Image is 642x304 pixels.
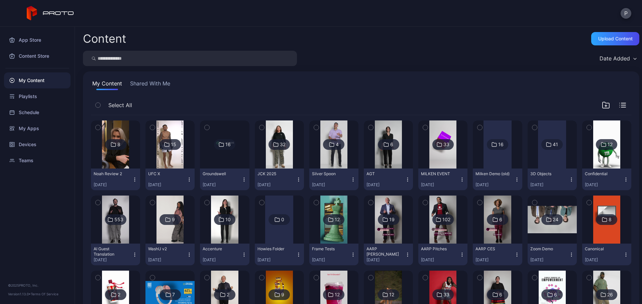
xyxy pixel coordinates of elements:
button: Groundswell[DATE] [200,169,249,190]
button: AI Guest Translation[DATE] [91,244,140,265]
div: 24 [553,217,558,223]
div: 41 [553,141,558,147]
button: MILKEN EVENT[DATE] [418,169,467,190]
div: [DATE] [148,257,187,263]
div: AARP Pitches [421,246,458,252]
div: [DATE] [203,182,241,188]
div: [DATE] [312,257,350,263]
button: AARP [PERSON_NAME][DATE] [364,244,413,265]
div: [DATE] [312,182,350,188]
button: My Content [91,79,123,90]
div: 33 [443,292,449,298]
a: Schedule [4,104,71,120]
div: Milken Demo (old) [475,171,512,177]
button: Noah Review 2[DATE] [91,169,140,190]
button: Zoom Demo[DATE] [528,244,577,265]
div: 8 [609,217,612,223]
div: 3D Objects [530,171,567,177]
div: 33 [443,141,449,147]
button: Canonical[DATE] [582,244,631,265]
div: 102 [442,217,450,223]
div: [DATE] [366,182,405,188]
div: [DATE] [257,182,296,188]
div: Confidential [585,171,622,177]
span: Version 1.13.0 • [8,292,31,296]
div: 9 [172,217,175,223]
div: 6 [554,292,557,298]
div: 10 [225,217,231,223]
a: Content Store [4,48,71,64]
div: [DATE] [94,257,132,263]
div: WashU v2 [148,246,185,252]
div: Groundswell [203,171,239,177]
div: My Content [4,72,71,88]
div: Silver Spoon [312,171,349,177]
button: Silver Spoon[DATE] [309,169,358,190]
div: 7 [172,292,175,298]
div: [DATE] [530,257,569,263]
div: © 2025 PROTO, Inc. [8,283,67,288]
button: UFC X[DATE] [145,169,195,190]
div: 12 [335,292,340,298]
div: 9 [281,292,284,298]
button: 3D Objects[DATE] [528,169,577,190]
div: [DATE] [475,257,514,263]
div: Date Added [600,55,630,62]
div: JCK 2025 [257,171,294,177]
div: 16 [225,141,231,147]
div: [DATE] [257,257,296,263]
div: Content [83,33,126,44]
div: Zoom Demo [530,246,567,252]
div: [DATE] [94,182,132,188]
div: MILKEN EVENT [421,171,458,177]
div: Frame Tests [312,246,349,252]
button: JCK 2025[DATE] [255,169,304,190]
a: My Apps [4,120,71,136]
a: Teams [4,153,71,169]
div: 16 [498,141,504,147]
div: Accenture [203,246,239,252]
div: AGT [366,171,403,177]
button: P [621,8,631,19]
div: 32 [280,141,286,147]
div: 15 [171,141,176,147]
a: Playlists [4,88,71,104]
span: Select All [108,101,132,109]
div: 12 [608,141,613,147]
div: [DATE] [475,182,514,188]
div: 4 [336,141,339,147]
div: [DATE] [366,257,405,263]
a: Terms Of Service [31,292,59,296]
div: [DATE] [148,182,187,188]
button: Date Added [596,51,639,66]
div: 19 [389,217,395,223]
div: Howies Folder [257,246,294,252]
div: [DATE] [421,257,459,263]
div: [DATE] [421,182,459,188]
div: 553 [114,217,123,223]
div: 0 [281,217,284,223]
div: 8 [117,141,120,147]
div: 12 [389,292,394,298]
div: Canonical [585,246,622,252]
button: Confidential[DATE] [582,169,631,190]
button: AARP CES[DATE] [473,244,522,265]
button: AGT[DATE] [364,169,413,190]
a: Devices [4,136,71,153]
a: App Store [4,32,71,48]
button: Milken Demo (old)[DATE] [473,169,522,190]
div: 6 [390,141,393,147]
div: AARP Andy [366,246,403,257]
div: [DATE] [530,182,569,188]
div: Upload Content [598,36,633,41]
button: Accenture[DATE] [200,244,249,265]
div: 2 [227,292,229,298]
button: Howies Folder[DATE] [255,244,304,265]
div: 6 [499,292,502,298]
div: AI Guest Translation [94,246,130,257]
